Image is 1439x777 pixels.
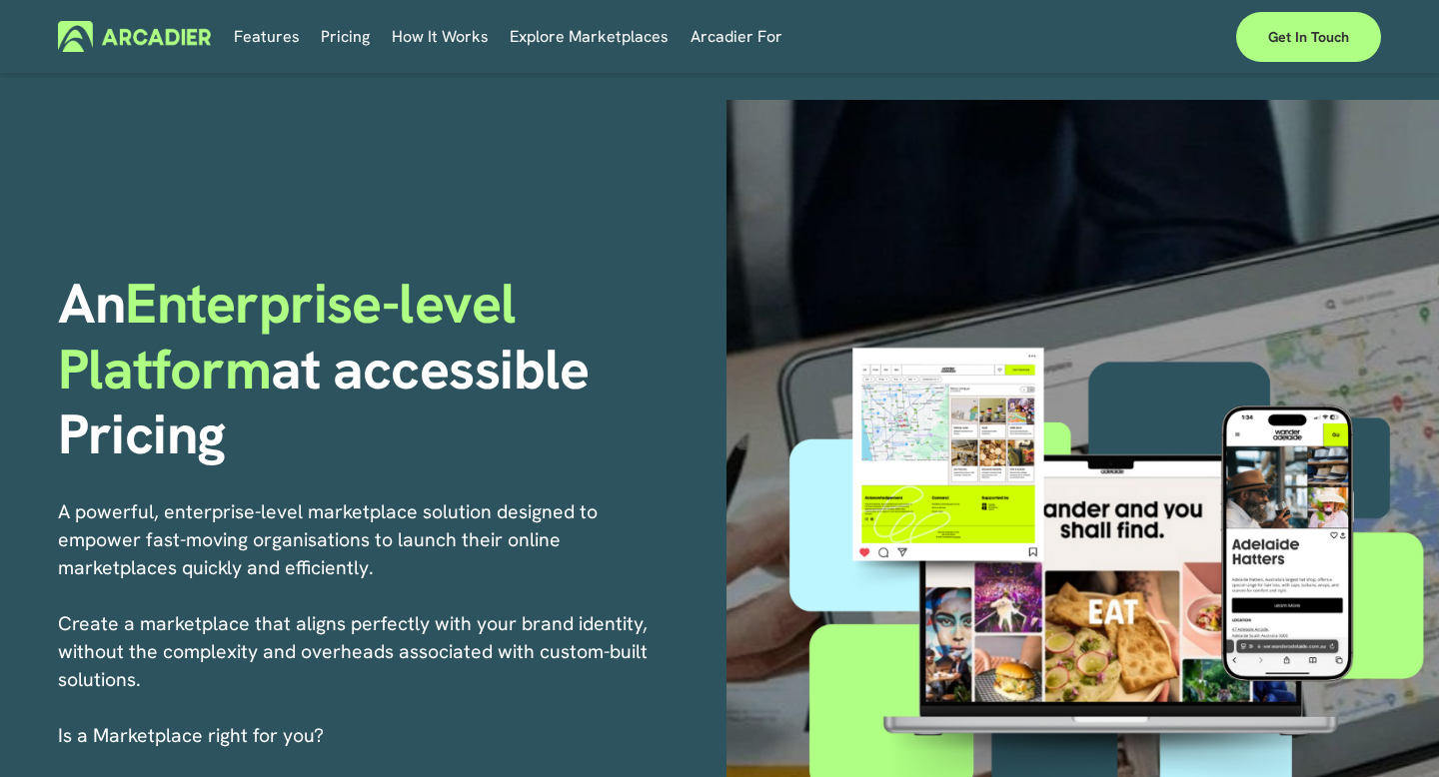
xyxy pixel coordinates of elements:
span: How It Works [392,23,489,51]
span: Enterprise-level Platform [58,267,530,405]
a: folder dropdown [691,21,782,52]
span: I [58,723,324,748]
a: Explore Marketplaces [510,21,669,52]
h1: An at accessible Pricing [58,271,713,467]
a: Get in touch [1236,12,1381,62]
span: Arcadier For [691,23,782,51]
a: Features [234,21,300,52]
iframe: Chat Widget [1339,681,1439,777]
a: folder dropdown [392,21,489,52]
p: A powerful, enterprise-level marketplace solution designed to empower fast-moving organisations t... [58,498,658,750]
a: Pricing [321,21,370,52]
img: Arcadier [58,21,211,52]
a: s a Marketplace right for you? [63,723,324,748]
